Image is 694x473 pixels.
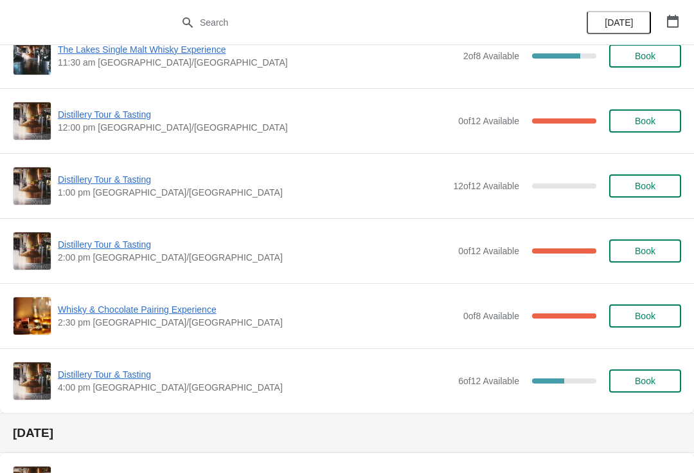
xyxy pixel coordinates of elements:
span: 6 of 12 Available [458,376,519,386]
button: Book [609,44,681,68]
span: Book [635,51,655,61]
span: 12 of 12 Available [453,181,519,191]
button: Book [609,109,681,133]
span: Book [635,181,655,191]
img: Distillery Tour & Tasting | | 2:00 pm Europe/London [13,232,51,270]
span: 2:30 pm [GEOGRAPHIC_DATA]/[GEOGRAPHIC_DATA] [58,316,457,329]
button: Book [609,174,681,198]
img: The Lakes Single Malt Whisky Experience | | 11:30 am Europe/London [13,37,51,75]
span: [DATE] [605,17,633,28]
span: 2 of 8 Available [463,51,519,61]
span: 0 of 12 Available [458,116,519,126]
span: Book [635,376,655,386]
span: Book [635,116,655,126]
span: 12:00 pm [GEOGRAPHIC_DATA]/[GEOGRAPHIC_DATA] [58,121,452,134]
button: Book [609,369,681,393]
span: 2:00 pm [GEOGRAPHIC_DATA]/[GEOGRAPHIC_DATA] [58,251,452,264]
span: 11:30 am [GEOGRAPHIC_DATA]/[GEOGRAPHIC_DATA] [58,56,457,69]
img: Distillery Tour & Tasting | | 1:00 pm Europe/London [13,167,51,205]
input: Search [199,11,520,34]
span: Distillery Tour & Tasting [58,108,452,121]
h2: [DATE] [13,427,681,440]
button: [DATE] [587,11,651,34]
span: 0 of 12 Available [458,246,519,256]
img: Whisky & Chocolate Pairing Experience | | 2:30 pm Europe/London [13,297,51,335]
span: Distillery Tour & Tasting [58,238,452,251]
span: Distillery Tour & Tasting [58,368,452,381]
span: 0 of 8 Available [463,311,519,321]
span: Whisky & Chocolate Pairing Experience [58,303,457,316]
button: Book [609,239,681,263]
span: The Lakes Single Malt Whisky Experience [58,43,457,56]
span: 1:00 pm [GEOGRAPHIC_DATA]/[GEOGRAPHIC_DATA] [58,186,447,199]
img: Distillery Tour & Tasting | | 12:00 pm Europe/London [13,102,51,140]
span: Distillery Tour & Tasting [58,173,447,186]
span: Book [635,246,655,256]
img: Distillery Tour & Tasting | | 4:00 pm Europe/London [13,362,51,400]
button: Book [609,304,681,328]
span: 4:00 pm [GEOGRAPHIC_DATA]/[GEOGRAPHIC_DATA] [58,381,452,394]
span: Book [635,311,655,321]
